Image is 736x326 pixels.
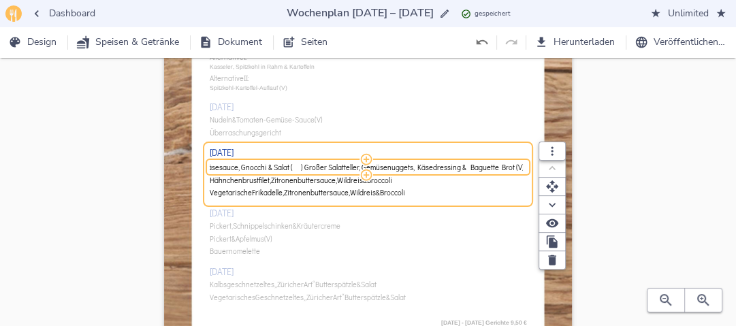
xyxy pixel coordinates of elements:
span: Zitronenbuttersauce, [284,189,350,197]
span: Broccoli [367,177,392,185]
span: & [376,189,380,197]
span: Design [11,34,57,51]
span: Wildreis [350,189,376,197]
span: Dashboard [33,5,95,22]
button: Speisen & Getränke [74,30,185,55]
span: & [363,177,367,185]
button: Herunterladen [532,30,620,55]
span: Broccoli [380,189,405,197]
svg: Löschen [545,253,559,267]
svg: Verschieben [545,180,559,193]
span: Wildreis [337,177,363,185]
button: Dashboard [27,1,101,27]
svg: Nach unten [545,198,559,212]
svg: Modul Optionen [545,144,559,158]
span: Veröffentlichen… [637,34,725,51]
button: Veröffentlichen… [632,30,731,55]
input: … [284,4,436,22]
span: Dokument [202,34,262,51]
span: Hähnchenbrustfilet, [210,177,271,185]
span: Zitronenbuttersauce, [271,177,337,185]
h3: [DATE] [210,148,234,158]
button: Seiten [279,30,333,55]
div: Hähnchenbrustfilet,Zitronenbuttersauce,Wildreis&Broccoli [210,174,527,187]
div: [DATE]Hähnchenbrustfilet,Zitronenbuttersauce,Wildreis&BroccoliVegetarischeFrikadelle,Zitronenbutt... [210,142,527,202]
span: Unlimited [652,5,725,22]
button: Design [5,30,62,55]
span: Herunterladen [537,34,615,51]
svg: Zeigen / verbergen [545,216,559,230]
button: Speise / Getränk hinzufügen [359,168,373,182]
span: Speisen & Getränke [79,34,179,51]
span: Vegetarische [210,189,252,197]
button: Dokument [196,30,268,55]
button: Unlimited [646,1,731,27]
span: Seiten [285,34,327,51]
div: VegetarischeFrikadelle,Zitronenbuttersauce,Wildreis&Broccoli [210,187,527,200]
svg: Zuletzt gespeichert: 17.08.2025 07:56 Uhr [461,9,471,19]
svg: Duplizieren [545,235,559,248]
span: Frikadelle, [252,189,284,197]
span: gespeichert [475,8,511,20]
button: Speise / Getränk hinzufügen [359,152,373,166]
